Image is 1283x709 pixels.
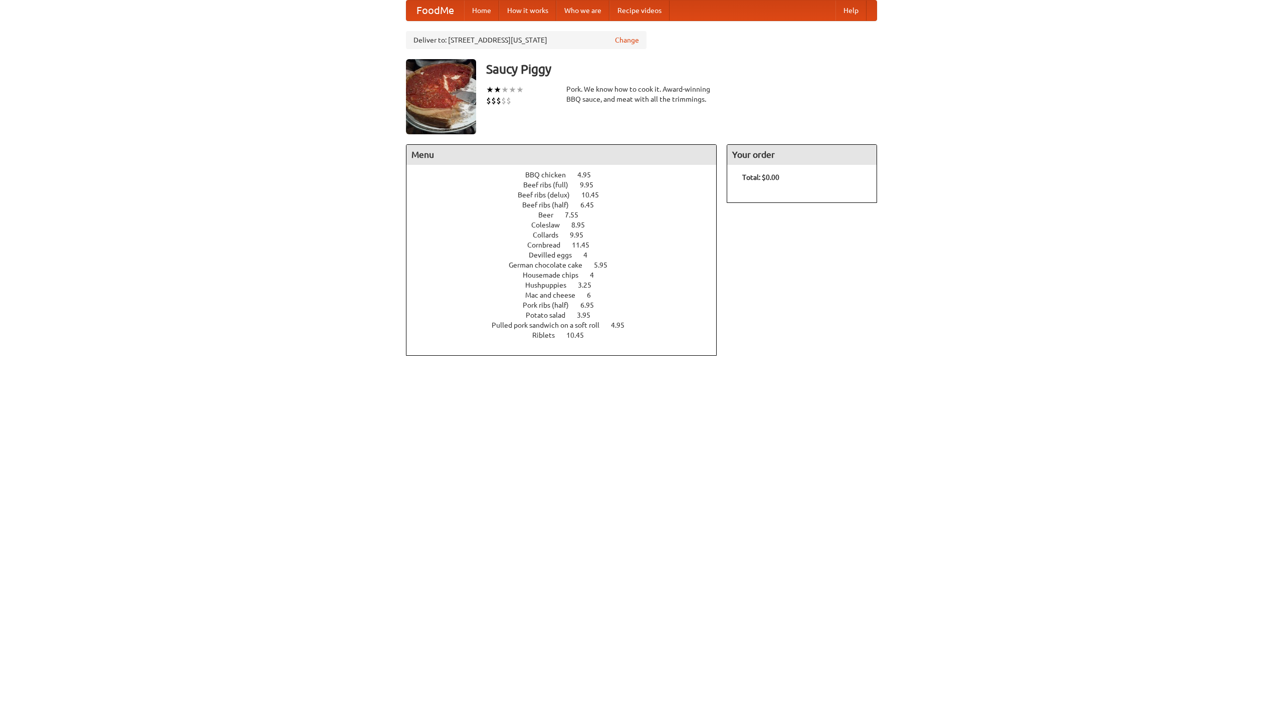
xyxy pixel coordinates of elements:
span: 3.25 [578,281,601,289]
li: $ [506,95,511,106]
span: Pulled pork sandwich on a soft roll [492,321,609,329]
a: Devilled eggs 4 [529,251,606,259]
span: 8.95 [571,221,595,229]
div: Pork. We know how to cook it. Award-winning BBQ sauce, and meat with all the trimmings. [566,84,717,104]
li: ★ [509,84,516,95]
a: How it works [499,1,556,21]
li: ★ [501,84,509,95]
a: Collards 9.95 [533,231,602,239]
span: 4.95 [577,171,601,179]
h4: Menu [406,145,716,165]
a: Beef ribs (delux) 10.45 [518,191,617,199]
h4: Your order [727,145,877,165]
a: Mac and cheese 6 [525,291,609,299]
span: Hushpuppies [525,281,576,289]
div: Deliver to: [STREET_ADDRESS][US_STATE] [406,31,647,49]
a: BBQ chicken 4.95 [525,171,609,179]
a: Pork ribs (half) 6.95 [523,301,612,309]
span: 4.95 [611,321,634,329]
span: Beef ribs (delux) [518,191,580,199]
span: Housemade chips [523,271,588,279]
li: $ [491,95,496,106]
span: Beef ribs (half) [522,201,579,209]
span: 6.45 [580,201,604,209]
a: Housemade chips 4 [523,271,612,279]
a: Riblets 10.45 [532,331,602,339]
span: Coleslaw [531,221,570,229]
h3: Saucy Piggy [486,59,877,79]
a: FoodMe [406,1,464,21]
span: 9.95 [580,181,603,189]
a: Hushpuppies 3.25 [525,281,610,289]
a: Beef ribs (half) 6.45 [522,201,612,209]
span: 5.95 [594,261,617,269]
span: 3.95 [577,311,600,319]
span: 7.55 [565,211,588,219]
span: 9.95 [570,231,593,239]
span: Mac and cheese [525,291,585,299]
b: Total: $0.00 [742,173,779,181]
span: BBQ chicken [525,171,576,179]
li: $ [486,95,491,106]
span: German chocolate cake [509,261,592,269]
span: Cornbread [527,241,570,249]
span: 4 [583,251,597,259]
a: Pulled pork sandwich on a soft roll 4.95 [492,321,643,329]
a: Beef ribs (full) 9.95 [523,181,612,189]
span: Beer [538,211,563,219]
span: 10.45 [581,191,609,199]
li: ★ [516,84,524,95]
span: 6.95 [580,301,604,309]
a: Potato salad 3.95 [526,311,609,319]
span: 10.45 [566,331,594,339]
img: angular.jpg [406,59,476,134]
span: Devilled eggs [529,251,582,259]
a: Change [615,35,639,45]
span: 4 [590,271,604,279]
li: $ [501,95,506,106]
a: Recipe videos [609,1,670,21]
span: Collards [533,231,568,239]
a: Beer 7.55 [538,211,597,219]
a: Who we are [556,1,609,21]
span: Pork ribs (half) [523,301,579,309]
li: ★ [486,84,494,95]
li: ★ [494,84,501,95]
a: Coleslaw 8.95 [531,221,603,229]
a: Help [835,1,867,21]
span: Potato salad [526,311,575,319]
a: Home [464,1,499,21]
span: Beef ribs (full) [523,181,578,189]
li: $ [496,95,501,106]
span: 11.45 [572,241,599,249]
a: German chocolate cake 5.95 [509,261,626,269]
a: Cornbread 11.45 [527,241,608,249]
span: Riblets [532,331,565,339]
span: 6 [587,291,601,299]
